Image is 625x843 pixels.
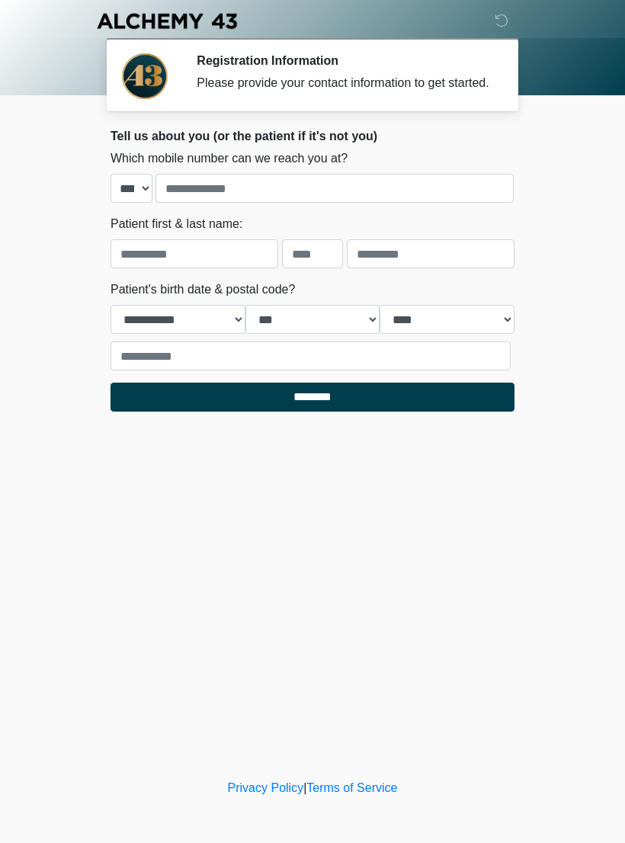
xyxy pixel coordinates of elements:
[197,74,492,92] div: Please provide your contact information to get started.
[111,280,295,299] label: Patient's birth date & postal code?
[111,149,348,168] label: Which mobile number can we reach you at?
[303,781,306,794] a: |
[197,53,492,68] h2: Registration Information
[228,781,304,794] a: Privacy Policy
[306,781,397,794] a: Terms of Service
[111,215,242,233] label: Patient first & last name:
[95,11,239,30] img: Alchemy 43 Logo
[122,53,168,99] img: Agent Avatar
[111,129,514,143] h2: Tell us about you (or the patient if it's not you)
